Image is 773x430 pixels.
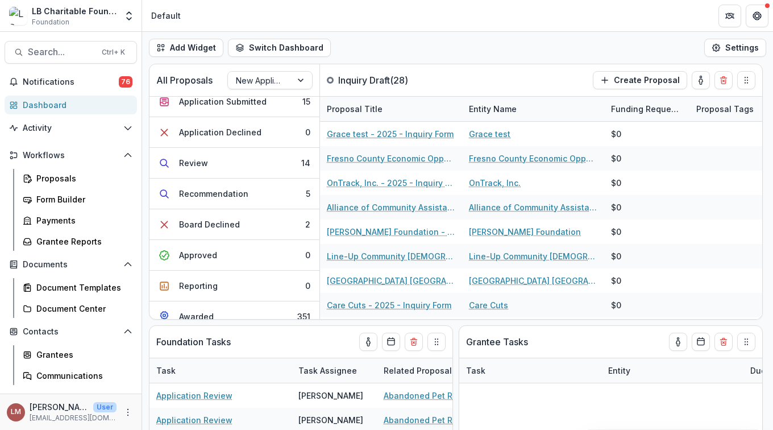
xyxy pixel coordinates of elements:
[327,201,455,213] a: Alliance of Community Assistance Ministries, Inc. (ACAM) - 2025 - Inquiry Form
[23,327,119,337] span: Contacts
[179,280,218,292] div: Reporting
[149,117,319,148] button: Application Declined0
[228,39,331,57] button: Switch Dashboard
[18,169,137,188] a: Proposals
[149,209,319,240] button: Board Declined2
[320,97,462,121] div: Proposal Title
[9,7,27,25] img: LB Charitable Foundation
[121,406,135,419] button: More
[714,333,733,351] button: Delete card
[611,226,621,238] div: $0
[149,179,319,209] button: Recommendation5
[301,157,310,169] div: 14
[469,299,508,311] a: Care Cuts
[469,177,521,189] a: OnTrack, Inc.
[604,97,689,121] div: Funding Requested
[382,333,400,351] button: Calendar
[469,128,510,140] a: Grace test
[384,390,512,402] a: Abandoned Pet Rescue Support - 2025 - Grant Funding Request Requirements and Questionnaires
[327,250,455,262] a: Line-Up Community [DEMOGRAPHIC_DATA] - 2025 - Inquiry Form
[459,365,492,377] div: Task
[36,349,128,361] div: Grantees
[459,358,601,383] div: Task
[305,280,310,292] div: 0
[28,47,95,57] span: Search...
[156,414,232,426] a: Application Review
[149,365,182,377] div: Task
[384,414,512,426] a: Abandoned Pet Rescue Support - 2025 - Grant Funding Request Requirements and Questionnaires
[32,17,69,27] span: Foundation
[718,5,741,27] button: Partners
[611,250,621,262] div: $0
[36,193,128,205] div: Form Builder
[306,188,310,200] div: 5
[36,235,128,247] div: Grantee Reports
[5,41,137,64] button: Search...
[156,335,231,349] p: Foundation Tasks
[5,390,137,408] button: Open Data & Reporting
[149,39,223,57] button: Add Widget
[30,401,89,413] p: [PERSON_NAME]
[469,201,597,213] a: Alliance of Community Assistance Ministries, Inc. (ACAM)
[338,73,423,87] p: Inquiry Draft ( 28 )
[469,152,597,164] a: Fresno County Economic Opportunities Commission
[5,96,137,114] a: Dashboard
[32,5,117,17] div: LB Charitable Foundation
[305,126,310,138] div: 0
[18,232,137,251] a: Grantee Reports
[377,365,459,377] div: Related Proposal
[179,218,240,230] div: Board Declined
[18,345,137,364] a: Grantees
[149,271,319,301] button: Reporting0
[327,177,455,189] a: OnTrack, Inc. - 2025 - Inquiry Form
[151,10,181,22] div: Default
[292,358,377,383] div: Task Assignee
[11,408,21,416] div: Loida Mendoza
[692,333,710,351] button: Calendar
[119,76,132,88] span: 76
[359,333,377,351] button: toggle-assigned-to-me
[611,177,621,189] div: $0
[611,128,621,140] div: $0
[427,333,446,351] button: Drag
[179,188,248,200] div: Recommendation
[36,303,128,315] div: Document Center
[327,299,451,311] a: Care Cuts - 2025 - Inquiry Form
[36,214,128,226] div: Payments
[305,249,310,261] div: 0
[121,5,137,27] button: Open entity switcher
[298,390,363,402] div: [PERSON_NAME]
[18,278,137,297] a: Document Templates
[179,126,261,138] div: Application Declined
[179,157,208,169] div: Review
[327,152,455,164] a: Fresno County Economic Opportunities Commission - 2025 - Inquiry Form
[601,358,743,383] div: Entity
[5,73,137,91] button: Notifications76
[298,414,363,426] div: [PERSON_NAME]
[704,39,766,57] button: Settings
[149,148,319,179] button: Review14
[305,218,310,230] div: 2
[23,77,119,87] span: Notifications
[5,323,137,341] button: Open Contacts
[737,71,755,89] button: Drag
[23,99,128,111] div: Dashboard
[23,260,119,270] span: Documents
[669,333,687,351] button: toggle-assigned-to-me
[327,128,454,140] a: Grace test - 2025 - Inquiry Form
[320,103,389,115] div: Proposal Title
[377,358,519,383] div: Related Proposal
[18,211,137,230] a: Payments
[604,103,689,115] div: Funding Requested
[327,275,455,287] a: [GEOGRAPHIC_DATA] [GEOGRAPHIC_DATA] - 2025 - Inquiry Form
[611,299,621,311] div: $0
[689,103,760,115] div: Proposal Tags
[302,96,310,108] div: 15
[36,282,128,293] div: Document Templates
[611,201,621,213] div: $0
[149,240,319,271] button: Approved0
